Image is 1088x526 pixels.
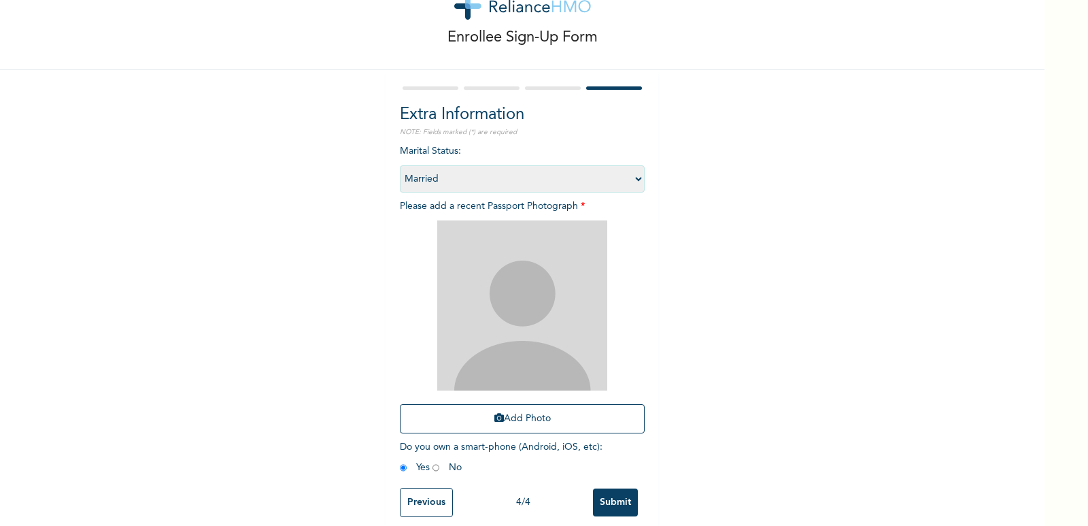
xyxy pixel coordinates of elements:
span: Marital Status : [400,146,645,184]
div: 4 / 4 [453,495,593,510]
input: Previous [400,488,453,517]
p: Enrollee Sign-Up Form [447,27,598,49]
input: Submit [593,489,638,516]
span: Do you own a smart-phone (Android, iOS, etc) : Yes No [400,442,602,472]
p: NOTE: Fields marked (*) are required [400,127,645,137]
img: Crop [437,220,607,391]
button: Add Photo [400,404,645,433]
h2: Extra Information [400,103,645,127]
span: Please add a recent Passport Photograph [400,201,645,440]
